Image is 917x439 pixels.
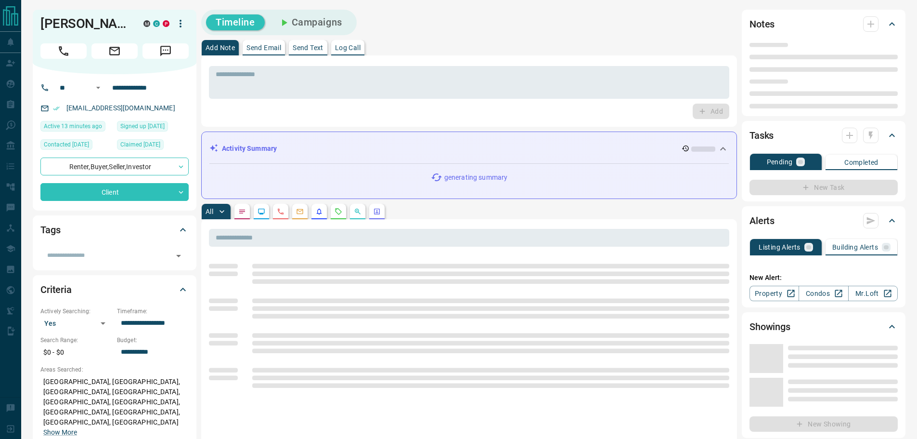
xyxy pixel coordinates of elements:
[40,139,112,153] div: Mon Jul 21 2025
[40,183,189,201] div: Client
[120,140,160,149] span: Claimed [DATE]
[153,20,160,27] div: condos.ca
[142,43,189,59] span: Message
[40,336,112,345] p: Search Range:
[40,307,112,316] p: Actively Searching:
[238,208,246,215] svg: Notes
[172,249,185,263] button: Open
[335,44,361,51] p: Log Call
[40,278,189,301] div: Criteria
[749,315,898,338] div: Showings
[40,121,112,134] div: Tue Sep 16 2025
[66,104,175,112] a: [EMAIL_ADDRESS][DOMAIN_NAME]
[799,286,848,301] a: Condos
[117,139,189,153] div: Mon Nov 13 2023
[92,82,104,93] button: Open
[209,140,729,158] div: Activity Summary
[44,140,89,149] span: Contacted [DATE]
[373,208,381,215] svg: Agent Actions
[844,159,878,166] p: Completed
[40,222,60,238] h2: Tags
[120,121,165,131] span: Signed up [DATE]
[296,208,304,215] svg: Emails
[40,218,189,241] div: Tags
[832,244,878,251] p: Building Alerts
[315,208,323,215] svg: Listing Alerts
[40,316,112,331] div: Yes
[335,208,342,215] svg: Requests
[40,43,87,59] span: Call
[767,159,793,165] p: Pending
[117,307,189,316] p: Timeframe:
[206,44,235,51] p: Add Note
[269,14,352,30] button: Campaigns
[277,208,284,215] svg: Calls
[759,244,801,251] p: Listing Alerts
[444,173,507,183] p: generating summary
[117,336,189,345] p: Budget:
[206,208,213,215] p: All
[117,121,189,134] div: Mon Nov 13 2023
[354,208,362,215] svg: Opportunities
[749,286,799,301] a: Property
[749,124,898,147] div: Tasks
[258,208,265,215] svg: Lead Browsing Activity
[749,213,775,228] h2: Alerts
[163,20,169,27] div: property.ca
[222,144,277,154] p: Activity Summary
[749,273,898,283] p: New Alert:
[40,158,189,175] div: Renter , Buyer , Seller , Investor
[749,13,898,36] div: Notes
[40,16,129,31] h1: [PERSON_NAME]
[44,121,102,131] span: Active 13 minutes ago
[43,427,77,438] button: Show More
[848,286,898,301] a: Mr.Loft
[91,43,138,59] span: Email
[246,44,281,51] p: Send Email
[40,345,112,360] p: $0 - $0
[40,365,189,374] p: Areas Searched:
[53,105,60,112] svg: Email Verified
[749,128,774,143] h2: Tasks
[40,282,72,297] h2: Criteria
[749,209,898,232] div: Alerts
[206,14,265,30] button: Timeline
[143,20,150,27] div: mrloft.ca
[749,319,790,334] h2: Showings
[293,44,323,51] p: Send Text
[749,16,775,32] h2: Notes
